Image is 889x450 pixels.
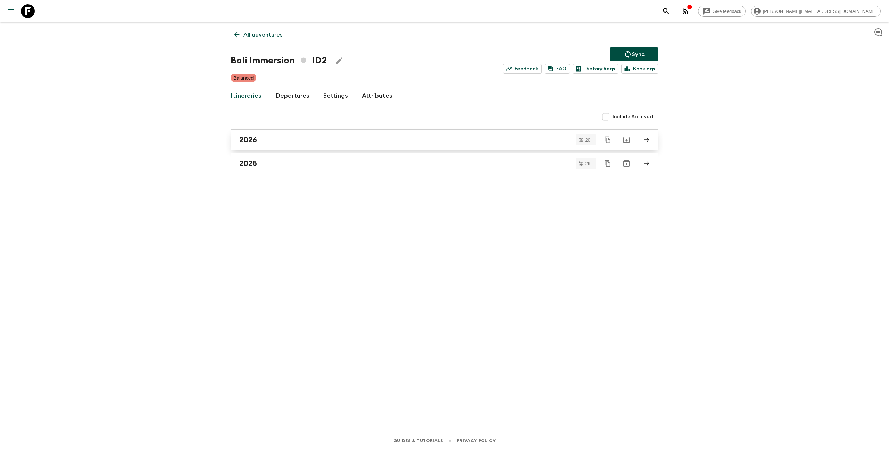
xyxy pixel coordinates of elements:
[239,135,257,144] h2: 2026
[759,9,880,14] span: [PERSON_NAME][EMAIL_ADDRESS][DOMAIN_NAME]
[601,134,614,146] button: Duplicate
[239,159,257,168] h2: 2025
[620,133,633,147] button: Archive
[503,64,542,74] a: Feedback
[613,113,653,120] span: Include Archived
[231,28,286,42] a: All adventures
[231,129,658,150] a: 2026
[231,88,261,104] a: Itineraries
[709,9,745,14] span: Give feedback
[362,88,392,104] a: Attributes
[231,153,658,174] a: 2025
[751,6,881,17] div: [PERSON_NAME][EMAIL_ADDRESS][DOMAIN_NAME]
[632,50,645,58] p: Sync
[323,88,348,104] a: Settings
[457,437,496,444] a: Privacy Policy
[581,161,595,166] span: 26
[610,47,658,61] button: Sync adventure departures to the booking engine
[620,156,633,170] button: Archive
[698,6,746,17] a: Give feedback
[659,4,673,18] button: search adventures
[231,54,327,67] h1: Bali Immersion ID2
[243,31,282,39] p: All adventures
[573,64,618,74] a: Dietary Reqs
[233,74,254,81] p: Balanced
[332,54,346,67] button: Edit Adventure Title
[275,88,309,104] a: Departures
[581,138,595,142] span: 20
[601,157,614,170] button: Duplicate
[4,4,18,18] button: menu
[393,437,443,444] a: Guides & Tutorials
[545,64,570,74] a: FAQ
[621,64,658,74] a: Bookings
